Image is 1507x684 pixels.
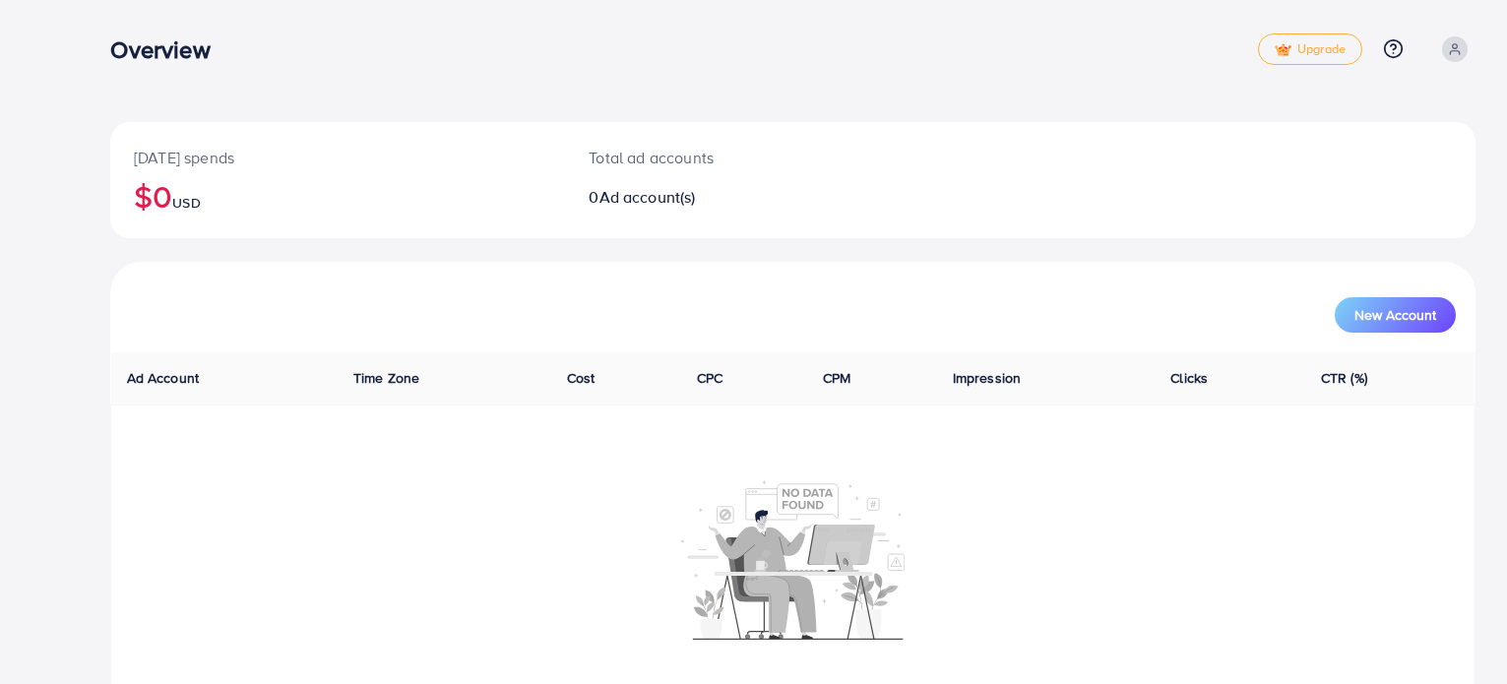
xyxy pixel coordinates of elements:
[589,188,883,207] h2: 0
[353,368,419,388] span: Time Zone
[953,368,1022,388] span: Impression
[599,186,696,208] span: Ad account(s)
[1321,368,1367,388] span: CTR (%)
[1275,43,1291,57] img: tick
[823,368,850,388] span: CPM
[110,35,225,64] h3: Overview
[172,193,200,213] span: USD
[134,177,541,215] h2: $0
[127,368,200,388] span: Ad Account
[134,146,541,169] p: [DATE] spends
[1170,368,1208,388] span: Clicks
[1258,33,1362,65] a: tickUpgrade
[589,146,883,169] p: Total ad accounts
[1335,297,1456,333] button: New Account
[697,368,722,388] span: CPC
[567,368,596,388] span: Cost
[1354,308,1436,322] span: New Account
[1275,42,1346,57] span: Upgrade
[681,478,906,640] img: No account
